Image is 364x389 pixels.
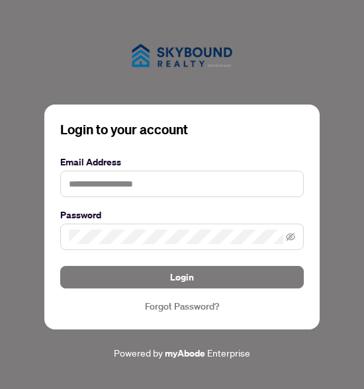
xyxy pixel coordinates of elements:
[207,347,250,359] span: Enterprise
[170,267,194,288] span: Login
[286,232,295,241] span: eye-invisible
[60,266,304,288] button: Login
[60,155,304,169] label: Email Address
[165,346,205,361] a: myAbode
[116,28,248,83] img: ma-logo
[114,347,163,359] span: Powered by
[60,208,304,222] label: Password
[60,299,304,314] a: Forgot Password?
[60,120,304,139] h3: Login to your account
